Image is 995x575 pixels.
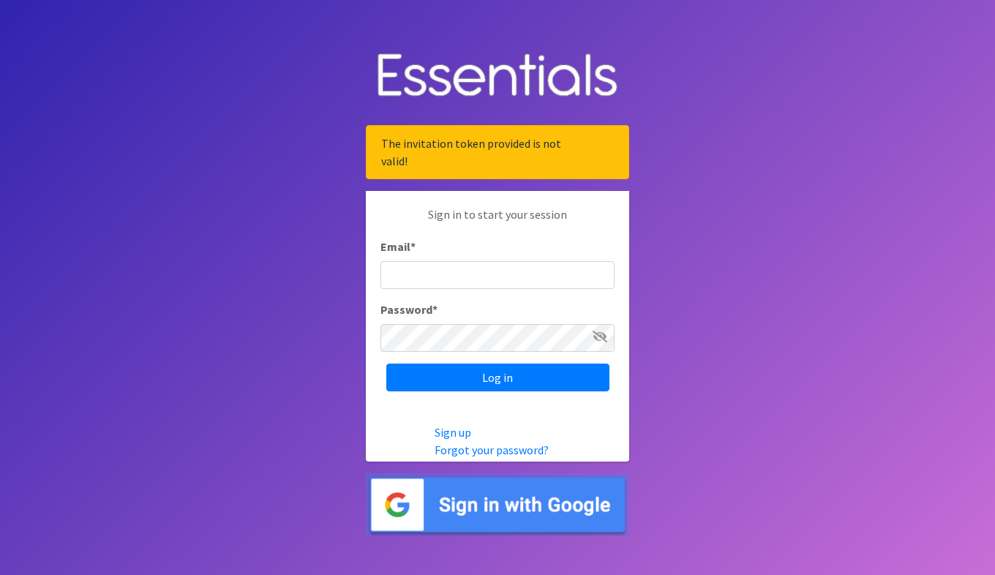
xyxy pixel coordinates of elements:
[435,425,471,440] a: Sign up
[380,238,416,255] label: Email
[380,301,438,318] label: Password
[435,443,549,457] a: Forgot your password?
[380,206,615,238] p: Sign in to start your session
[432,302,438,317] abbr: required
[386,364,609,391] input: Log in
[366,125,629,179] div: The invitation token provided is not valid!
[410,239,416,254] abbr: required
[366,473,629,537] img: Sign in with Google
[366,39,629,114] img: Human Essentials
